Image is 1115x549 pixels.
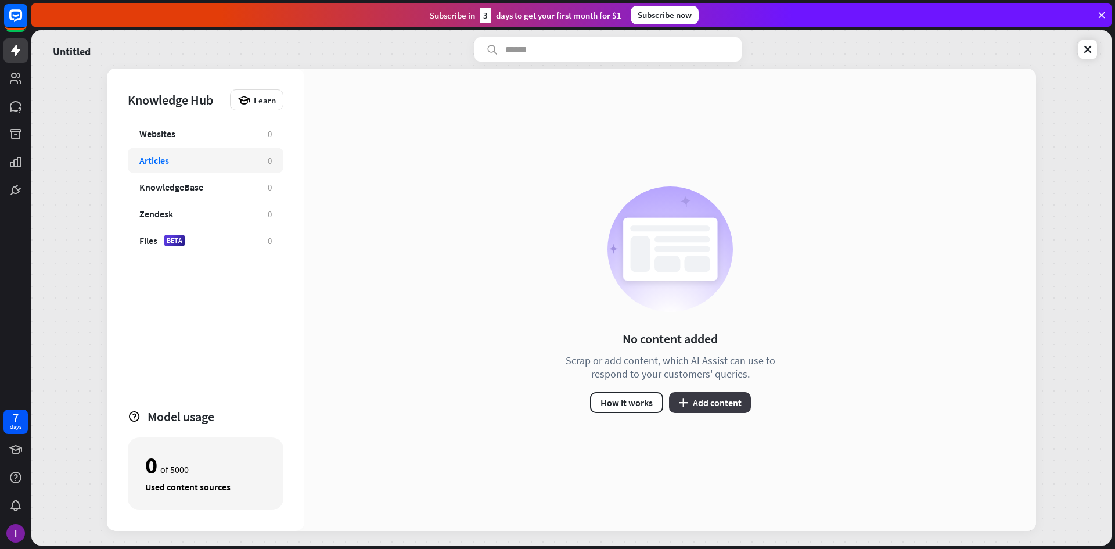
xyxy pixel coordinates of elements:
div: 0 [268,235,272,246]
div: Files [139,235,157,246]
div: No content added [623,331,718,347]
div: BETA [164,235,185,246]
div: Subscribe now [631,6,699,24]
div: Subscribe in days to get your first month for $1 [430,8,621,23]
button: plusAdd content [669,392,751,413]
div: Articles [139,155,169,166]
div: Model usage [148,408,283,425]
span: Learn [254,95,276,106]
div: Used content sources [145,481,266,493]
a: 7 days [3,410,28,434]
div: 0 [268,182,272,193]
div: Scrap or add content, which AI Assist can use to respond to your customers' queries. [551,354,789,381]
div: 0 [268,209,272,220]
a: Untitled [53,37,91,62]
div: days [10,423,21,431]
div: Websites [139,128,175,139]
div: Knowledge Hub [128,92,224,108]
div: 0 [268,155,272,166]
div: 7 [13,412,19,423]
button: How it works [590,392,663,413]
div: KnowledgeBase [139,181,203,193]
div: of 5000 [145,455,266,475]
div: Zendesk [139,208,173,220]
i: plus [678,398,688,407]
button: Open LiveChat chat widget [9,5,44,40]
div: 3 [480,8,491,23]
div: 0 [145,455,157,475]
div: 0 [268,128,272,139]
